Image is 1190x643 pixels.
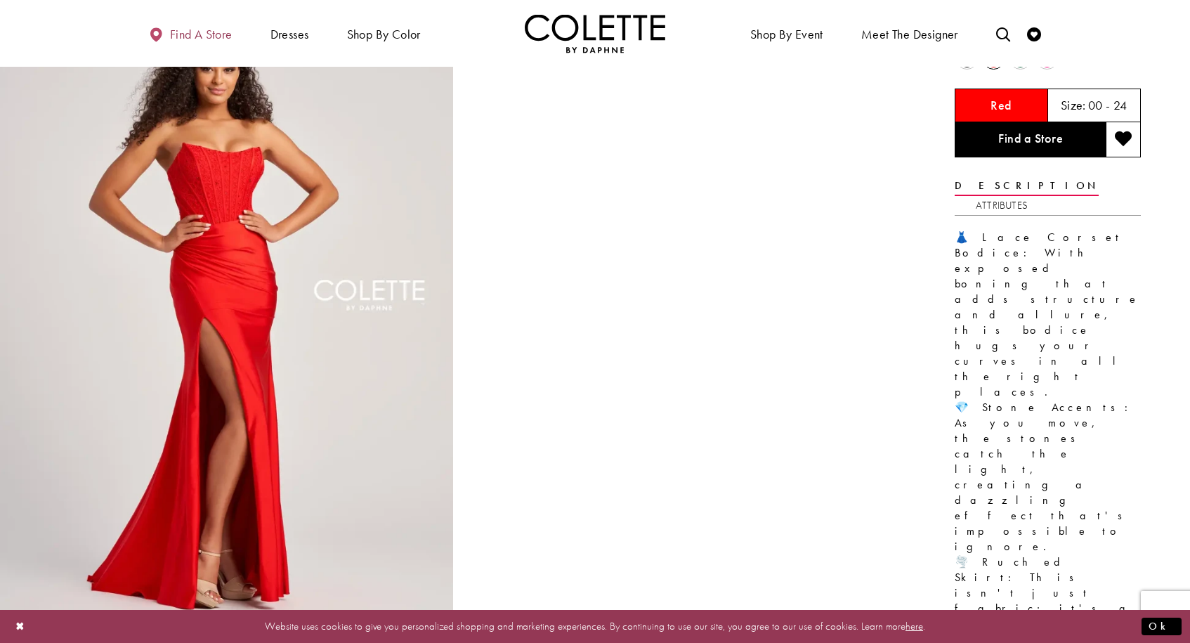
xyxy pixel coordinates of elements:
[976,195,1028,216] a: Attributes
[1088,98,1127,112] h5: 00 - 24
[750,27,823,41] span: Shop By Event
[8,614,32,639] button: Close Dialog
[861,27,958,41] span: Meet the designer
[993,14,1014,53] a: Toggle search
[270,27,309,41] span: Dresses
[747,14,827,53] span: Shop By Event
[525,14,665,53] img: Colette by Daphne
[344,14,424,53] span: Shop by color
[955,176,1099,196] a: Description
[1024,14,1045,53] a: Check Wishlist
[905,619,923,633] a: here
[267,14,313,53] span: Dresses
[1142,618,1182,635] button: Submit Dialog
[858,14,962,53] a: Meet the designer
[145,14,235,53] a: Find a store
[955,122,1106,157] a: Find a Store
[1061,97,1086,113] span: Size:
[101,617,1089,636] p: Website uses cookies to give you personalized shopping and marketing experiences. By continuing t...
[525,14,665,53] a: Visit Home Page
[170,27,233,41] span: Find a store
[347,27,421,41] span: Shop by color
[990,98,1012,112] h5: Chosen color
[1106,122,1141,157] button: Add to wishlist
